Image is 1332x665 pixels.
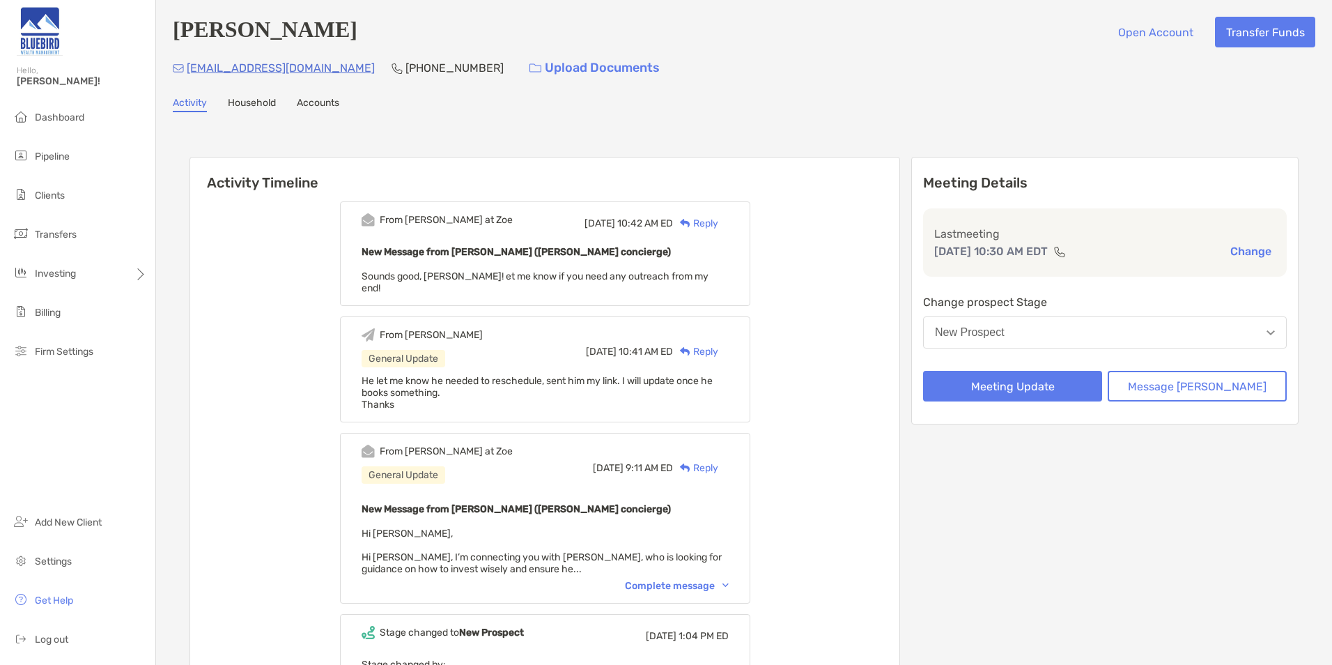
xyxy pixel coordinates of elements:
img: pipeline icon [13,147,29,164]
button: Message [PERSON_NAME] [1108,371,1287,402]
div: New Prospect [935,326,1005,339]
button: Open Account [1107,17,1204,47]
img: Event icon [362,328,375,342]
span: Log out [35,634,68,645]
span: Billing [35,307,61,319]
span: 10:42 AM ED [617,217,673,229]
img: logout icon [13,630,29,647]
span: Firm Settings [35,346,93,358]
a: Activity [173,97,207,112]
span: Get Help [35,595,73,606]
div: From [PERSON_NAME] at Zoe [380,214,513,226]
span: Pipeline [35,151,70,162]
span: Transfers [35,229,77,240]
span: Settings [35,556,72,567]
span: 9:11 AM ED [626,462,673,474]
h6: Activity Timeline [190,158,899,191]
img: button icon [529,63,541,73]
img: clients icon [13,186,29,203]
img: Reply icon [680,464,690,473]
img: firm-settings icon [13,342,29,359]
img: communication type [1053,246,1066,257]
p: Last meeting [934,225,1276,243]
button: Transfer Funds [1215,17,1315,47]
img: billing icon [13,303,29,320]
div: From [PERSON_NAME] [380,329,483,341]
button: New Prospect [923,316,1287,349]
img: add_new_client icon [13,513,29,530]
span: 1:04 PM ED [679,630,729,642]
span: Sounds good, [PERSON_NAME]! et me know if you need any outreach from my end! [362,270,708,294]
img: Event icon [362,626,375,639]
a: Household [228,97,276,112]
img: settings icon [13,552,29,569]
div: From [PERSON_NAME] at Zoe [380,445,513,457]
span: Add New Client [35,517,102,528]
img: get-help icon [13,591,29,608]
a: Upload Documents [520,53,669,83]
p: Change prospect Stage [923,293,1287,311]
span: [PERSON_NAME]! [17,75,147,87]
img: Phone Icon [392,63,403,74]
span: He let me know he needed to reschedule, sent him my link. I will update once he books something. ... [362,375,713,411]
img: investing icon [13,264,29,281]
span: [DATE] [593,462,624,474]
div: Reply [673,216,718,231]
img: Reply icon [680,219,690,228]
span: Dashboard [35,112,84,123]
b: New Message from [PERSON_NAME] ([PERSON_NAME] concierge) [362,503,671,515]
a: Accounts [297,97,339,112]
img: Event icon [362,213,375,227]
b: New Prospect [459,627,524,639]
img: dashboard icon [13,108,29,125]
div: General Update [362,350,445,367]
span: Hi [PERSON_NAME], Hi [PERSON_NAME], I’m connecting you with [PERSON_NAME], who is looking for gui... [362,528,722,575]
span: 10:41 AM ED [619,346,673,358]
span: Investing [35,268,76,280]
img: Open dropdown arrow [1267,330,1275,335]
p: [EMAIL_ADDRESS][DOMAIN_NAME] [187,59,375,77]
p: [PHONE_NUMBER] [405,59,504,77]
div: Reply [673,344,718,359]
span: Clients [35,190,65,201]
span: [DATE] [646,630,676,642]
p: [DATE] 10:30 AM EDT [934,243,1048,260]
p: Meeting Details [923,174,1287,192]
span: [DATE] [586,346,617,358]
div: General Update [362,466,445,484]
img: Chevron icon [722,583,729,588]
button: Meeting Update [923,371,1102,402]
button: Change [1226,244,1276,259]
img: Reply icon [680,347,690,356]
img: Event icon [362,445,375,458]
img: Zoe Logo [17,6,63,56]
div: Stage changed to [380,627,524,639]
img: transfers icon [13,225,29,242]
span: [DATE] [584,217,615,229]
div: Reply [673,461,718,475]
img: Email Icon [173,64,184,72]
h4: [PERSON_NAME] [173,17,357,47]
b: New Message from [PERSON_NAME] ([PERSON_NAME] concierge) [362,246,671,258]
div: Complete message [625,580,729,592]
